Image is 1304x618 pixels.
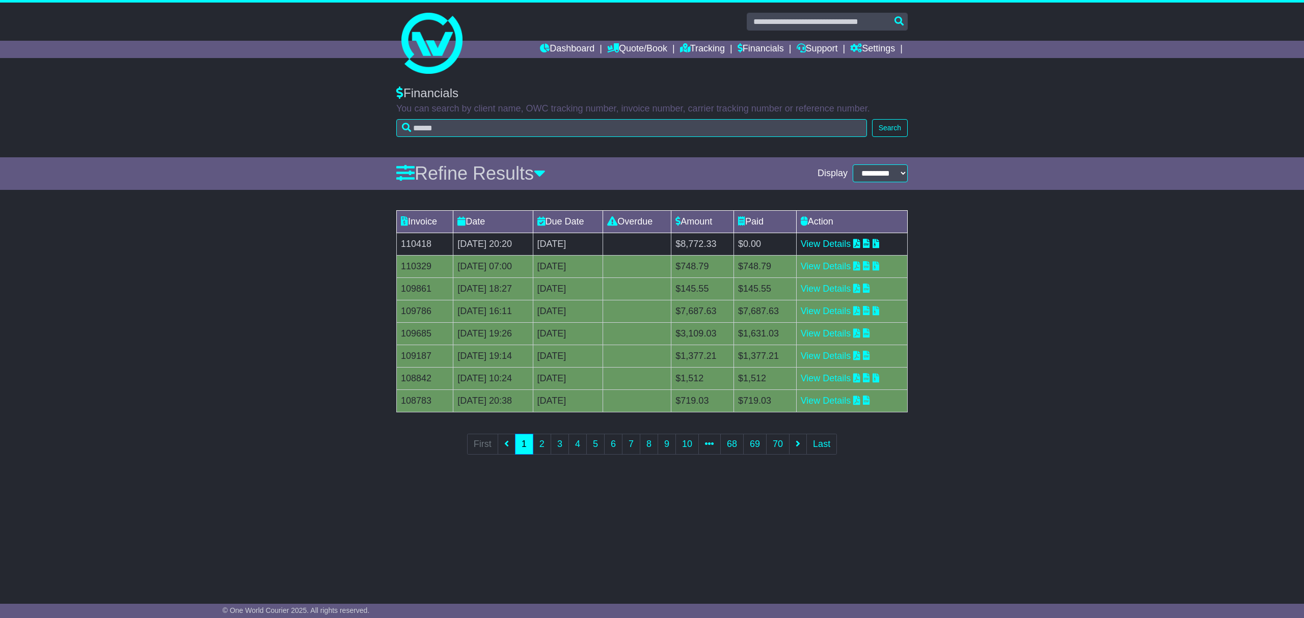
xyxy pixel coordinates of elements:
a: View Details [801,284,851,294]
a: Quote/Book [607,41,667,58]
td: Action [796,210,907,233]
td: [DATE] [533,389,603,412]
td: [DATE] 18:27 [453,277,533,300]
div: Financials [396,86,908,101]
td: [DATE] [533,367,603,389]
td: [DATE] 07:00 [453,255,533,277]
td: Invoice [397,210,453,233]
button: Search [872,119,908,137]
td: $0.00 [733,233,796,255]
a: 4 [568,434,587,455]
td: [DATE] 19:14 [453,345,533,367]
p: You can search by client name, OWC tracking number, invoice number, carrier tracking number or re... [396,103,908,115]
a: 9 [658,434,676,455]
td: $1,512 [671,367,734,389]
a: 3 [551,434,569,455]
td: Amount [671,210,734,233]
a: Tracking [680,41,725,58]
a: 10 [675,434,699,455]
td: $145.55 [733,277,796,300]
td: 109685 [397,322,453,345]
td: $3,109.03 [671,322,734,345]
a: View Details [801,351,851,361]
td: Overdue [603,210,671,233]
a: Refine Results [396,163,546,184]
a: Settings [850,41,895,58]
td: [DATE] 10:24 [453,367,533,389]
a: 5 [586,434,605,455]
td: $748.79 [671,255,734,277]
td: [DATE] 20:38 [453,389,533,412]
a: View Details [801,373,851,383]
td: 108783 [397,389,453,412]
td: $7,687.63 [671,300,734,322]
td: $748.79 [733,255,796,277]
a: Dashboard [540,41,594,58]
a: Support [797,41,838,58]
a: View Details [801,239,851,249]
a: View Details [801,396,851,406]
td: 109786 [397,300,453,322]
a: View Details [801,306,851,316]
td: [DATE] [533,255,603,277]
td: $719.03 [671,389,734,412]
td: [DATE] [533,345,603,367]
td: 110418 [397,233,453,255]
a: Financials [738,41,784,58]
td: $719.03 [733,389,796,412]
td: 108842 [397,367,453,389]
a: View Details [801,261,851,271]
td: $145.55 [671,277,734,300]
a: 1 [515,434,533,455]
td: $8,772.33 [671,233,734,255]
a: 7 [622,434,640,455]
span: Display [818,168,848,179]
td: $1,377.21 [671,345,734,367]
td: $7,687.63 [733,300,796,322]
td: [DATE] 16:11 [453,300,533,322]
td: Paid [733,210,796,233]
a: Last [806,434,837,455]
a: 2 [533,434,551,455]
span: © One World Courier 2025. All rights reserved. [223,606,370,614]
td: 109861 [397,277,453,300]
td: $1,631.03 [733,322,796,345]
td: [DATE] [533,233,603,255]
a: 69 [743,434,767,455]
td: 110329 [397,255,453,277]
td: [DATE] [533,300,603,322]
td: [DATE] [533,277,603,300]
td: Date [453,210,533,233]
td: $1,512 [733,367,796,389]
td: [DATE] 20:20 [453,233,533,255]
td: [DATE] 19:26 [453,322,533,345]
a: 8 [640,434,658,455]
a: 70 [766,434,790,455]
a: 68 [720,434,744,455]
td: $1,377.21 [733,345,796,367]
a: 6 [604,434,622,455]
td: 109187 [397,345,453,367]
a: View Details [801,328,851,339]
td: [DATE] [533,322,603,345]
td: Due Date [533,210,603,233]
